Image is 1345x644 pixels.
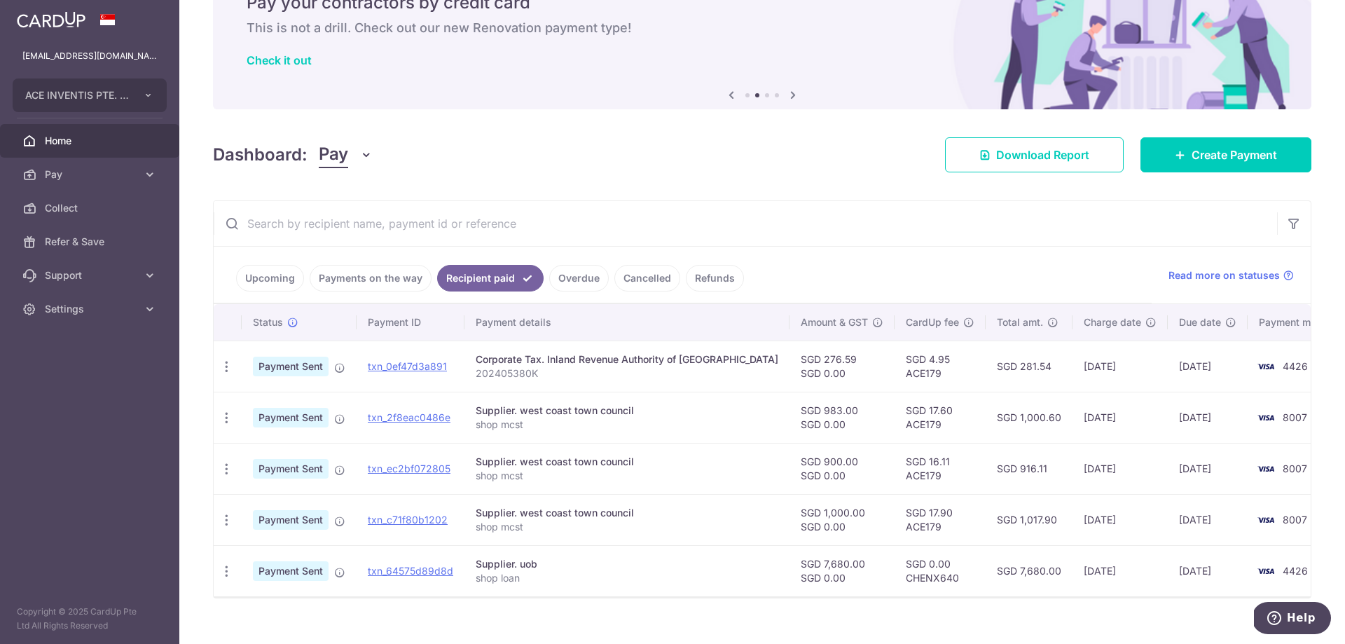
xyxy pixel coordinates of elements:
[1140,137,1311,172] a: Create Payment
[895,545,986,596] td: SGD 0.00 CHENX640
[253,510,329,530] span: Payment Sent
[1283,360,1308,372] span: 4426
[986,545,1072,596] td: SGD 7,680.00
[247,20,1278,36] h6: This is not a drill. Check out our new Renovation payment type!
[368,565,453,577] a: txn_64575d89d8d
[213,142,308,167] h4: Dashboard:
[45,201,137,215] span: Collect
[464,304,789,341] th: Payment details
[996,146,1089,163] span: Download Report
[1072,392,1168,443] td: [DATE]
[1168,443,1248,494] td: [DATE]
[476,469,778,483] p: shop mcst
[437,265,544,292] a: Recipient paid
[476,571,778,585] p: shop loan
[789,443,895,494] td: SGD 900.00 SGD 0.00
[1168,268,1280,282] span: Read more on statuses
[368,514,448,526] a: txn_c71f80b1202
[253,357,329,376] span: Payment Sent
[895,443,986,494] td: SGD 16.11 ACE179
[1072,443,1168,494] td: [DATE]
[476,520,778,534] p: shop mcst
[1283,514,1307,526] span: 8007
[13,78,167,112] button: ACE INVENTIS PTE. LTD.
[1252,409,1280,426] img: Bank Card
[368,360,447,372] a: txn_0ef47d3a891
[997,315,1043,329] span: Total amt.
[253,408,329,427] span: Payment Sent
[253,315,283,329] span: Status
[1168,494,1248,545] td: [DATE]
[1179,315,1221,329] span: Due date
[1252,563,1280,580] img: Bank Card
[1283,411,1307,423] span: 8007
[236,265,304,292] a: Upcoming
[1254,602,1331,637] iframe: Opens a widget where you can find more information
[25,88,129,102] span: ACE INVENTIS PTE. LTD.
[45,134,137,148] span: Home
[253,459,329,479] span: Payment Sent
[614,265,680,292] a: Cancelled
[789,545,895,596] td: SGD 7,680.00 SGD 0.00
[45,268,137,282] span: Support
[247,53,312,67] a: Check it out
[476,352,778,366] div: Corporate Tax. Inland Revenue Authority of [GEOGRAPHIC_DATA]
[986,494,1072,545] td: SGD 1,017.90
[895,494,986,545] td: SGD 17.90 ACE179
[310,265,432,292] a: Payments on the way
[1072,494,1168,545] td: [DATE]
[319,142,348,168] span: Pay
[22,49,157,63] p: [EMAIL_ADDRESS][DOMAIN_NAME]
[476,506,778,520] div: Supplier. west coast town council
[1283,463,1307,474] span: 8007
[1168,545,1248,596] td: [DATE]
[368,411,450,423] a: txn_2f8eac0486e
[476,455,778,469] div: Supplier. west coast town council
[1168,392,1248,443] td: [DATE]
[319,142,373,168] button: Pay
[357,304,464,341] th: Payment ID
[476,418,778,432] p: shop mcst
[895,341,986,392] td: SGD 4.95 ACE179
[45,302,137,316] span: Settings
[253,561,329,581] span: Payment Sent
[214,201,1277,246] input: Search by recipient name, payment id or reference
[895,392,986,443] td: SGD 17.60 ACE179
[476,404,778,418] div: Supplier. west coast town council
[789,341,895,392] td: SGD 276.59 SGD 0.00
[986,443,1072,494] td: SGD 916.11
[789,494,895,545] td: SGD 1,000.00 SGD 0.00
[1072,341,1168,392] td: [DATE]
[1168,341,1248,392] td: [DATE]
[1084,315,1141,329] span: Charge date
[1168,268,1294,282] a: Read more on statuses
[476,557,778,571] div: Supplier. uob
[45,235,137,249] span: Refer & Save
[45,167,137,181] span: Pay
[945,137,1124,172] a: Download Report
[1192,146,1277,163] span: Create Payment
[1072,545,1168,596] td: [DATE]
[1252,512,1280,528] img: Bank Card
[906,315,959,329] span: CardUp fee
[789,392,895,443] td: SGD 983.00 SGD 0.00
[801,315,868,329] span: Amount & GST
[1252,358,1280,375] img: Bank Card
[1283,565,1308,577] span: 4426
[1252,460,1280,477] img: Bank Card
[986,392,1072,443] td: SGD 1,000.60
[368,463,450,474] a: txn_ec2bf072805
[986,341,1072,392] td: SGD 281.54
[17,11,85,28] img: CardUp
[476,366,778,381] p: 202405380K
[549,265,609,292] a: Overdue
[686,265,744,292] a: Refunds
